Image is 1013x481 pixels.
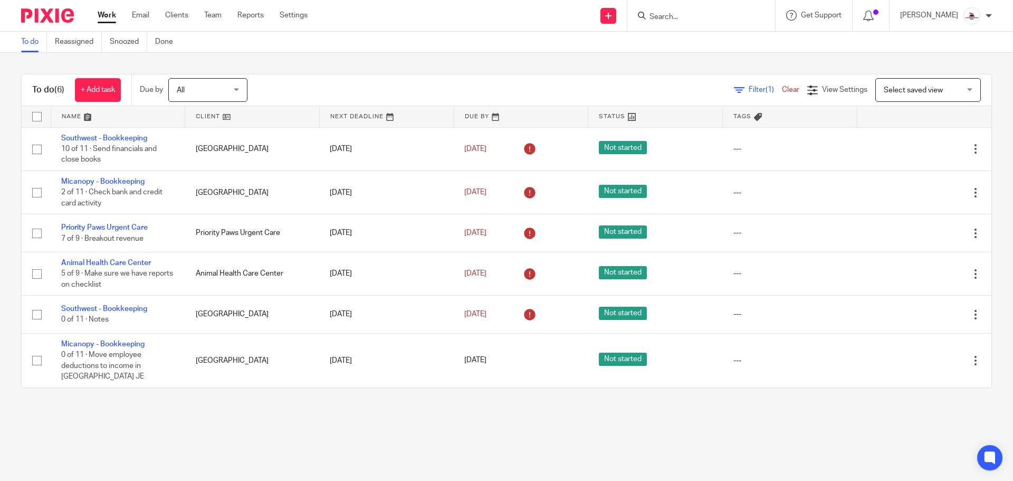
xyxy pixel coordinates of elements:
[900,10,958,21] p: [PERSON_NAME]
[464,310,486,318] span: [DATE]
[132,10,149,21] a: Email
[140,84,163,95] p: Due by
[464,189,486,196] span: [DATE]
[464,145,486,153] span: [DATE]
[185,214,320,252] td: Priority Paws Urgent Care
[733,187,847,198] div: ---
[61,259,151,267] a: Animal Health Care Center
[61,135,147,142] a: Southwest - Bookkeeping
[185,127,320,171] td: [GEOGRAPHIC_DATA]
[155,32,181,52] a: Done
[21,8,74,23] img: Pixie
[733,144,847,154] div: ---
[884,87,943,94] span: Select saved view
[733,114,751,119] span: Tags
[32,84,64,96] h1: To do
[21,32,47,52] a: To do
[319,333,454,388] td: [DATE]
[75,78,121,102] a: + Add task
[98,10,116,21] a: Work
[280,10,308,21] a: Settings
[319,214,454,252] td: [DATE]
[801,12,842,19] span: Get Support
[319,171,454,214] td: [DATE]
[733,228,847,238] div: ---
[61,189,163,208] span: 2 of 11 · Check bank and credit card activity
[110,32,147,52] a: Snoozed
[648,13,743,22] input: Search
[165,10,188,21] a: Clients
[204,10,222,21] a: Team
[61,270,173,288] span: 5 of 9 · Make sure we have reports on checklist
[61,351,144,380] span: 0 of 11 · Move employee deductions to income in [GEOGRAPHIC_DATA] JE
[177,87,185,94] span: All
[61,145,157,164] span: 10 of 11 · Send financials and close books
[319,252,454,295] td: [DATE]
[599,225,647,239] span: Not started
[464,357,486,364] span: [DATE]
[963,7,980,24] img: EtsyProfilePhoto.jpg
[599,353,647,366] span: Not started
[599,141,647,154] span: Not started
[185,296,320,333] td: [GEOGRAPHIC_DATA]
[766,86,774,93] span: (1)
[733,355,847,366] div: ---
[319,127,454,171] td: [DATE]
[599,266,647,279] span: Not started
[61,341,145,348] a: Micanopy - Bookkeeping
[61,316,109,324] span: 0 of 11 · Notes
[749,86,782,93] span: Filter
[185,333,320,388] td: [GEOGRAPHIC_DATA]
[733,268,847,279] div: ---
[782,86,799,93] a: Clear
[61,305,147,313] a: Southwest - Bookkeeping
[54,86,64,94] span: (6)
[185,171,320,214] td: [GEOGRAPHIC_DATA]
[237,10,264,21] a: Reports
[599,185,647,198] span: Not started
[464,229,486,237] span: [DATE]
[185,252,320,295] td: Animal Health Care Center
[464,270,486,277] span: [DATE]
[61,178,145,185] a: Micanopy - Bookkeeping
[61,224,148,231] a: Priority Paws Urgent Care
[733,309,847,319] div: ---
[599,307,647,320] span: Not started
[55,32,102,52] a: Reassigned
[319,296,454,333] td: [DATE]
[822,86,867,93] span: View Settings
[61,235,144,242] span: 7 of 9 · Breakout revenue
